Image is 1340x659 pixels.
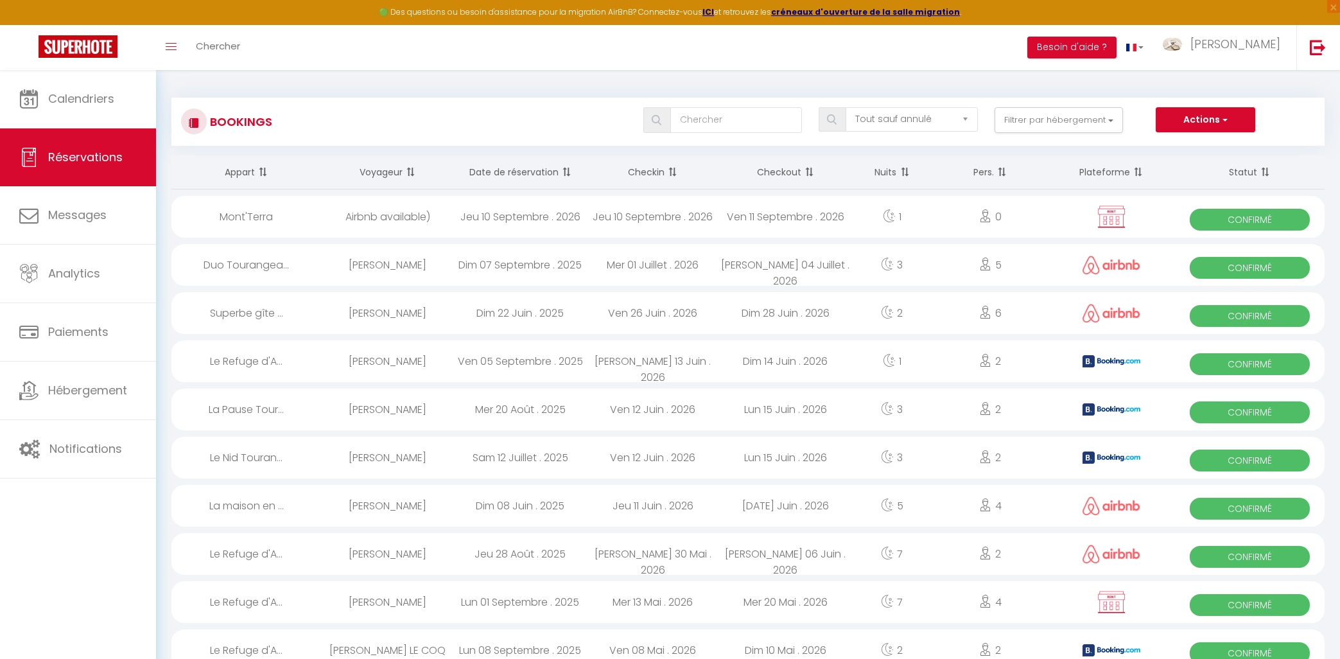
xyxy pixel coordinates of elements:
th: Sort by checkout [719,155,852,189]
a: Chercher [186,25,250,70]
th: Sort by channel [1048,155,1175,189]
th: Sort by status [1175,155,1325,189]
a: ... [PERSON_NAME] [1153,25,1296,70]
button: Besoin d'aide ? [1027,37,1117,58]
span: Calendriers [48,91,114,107]
th: Sort by rentals [171,155,321,189]
th: Sort by nights [852,155,933,189]
button: Filtrer par hébergement [995,107,1123,133]
h3: Bookings [207,107,272,136]
img: ... [1163,38,1182,51]
a: ICI [702,6,714,17]
th: Sort by people [932,155,1048,189]
th: Sort by booking date [454,155,587,189]
img: logout [1310,39,1326,55]
button: Ouvrir le widget de chat LiveChat [10,5,49,44]
span: Chercher [196,39,240,53]
input: Chercher [670,107,803,133]
span: Messages [48,207,107,223]
span: Analytics [48,265,100,281]
th: Sort by checkin [587,155,720,189]
span: Paiements [48,324,109,340]
a: créneaux d'ouverture de la salle migration [771,6,960,17]
span: [PERSON_NAME] [1190,36,1280,52]
th: Sort by guest [321,155,454,189]
span: Réservations [48,149,123,165]
span: Hébergement [48,382,127,398]
button: Actions [1156,107,1255,133]
img: Super Booking [39,35,117,58]
span: Notifications [49,441,122,457]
